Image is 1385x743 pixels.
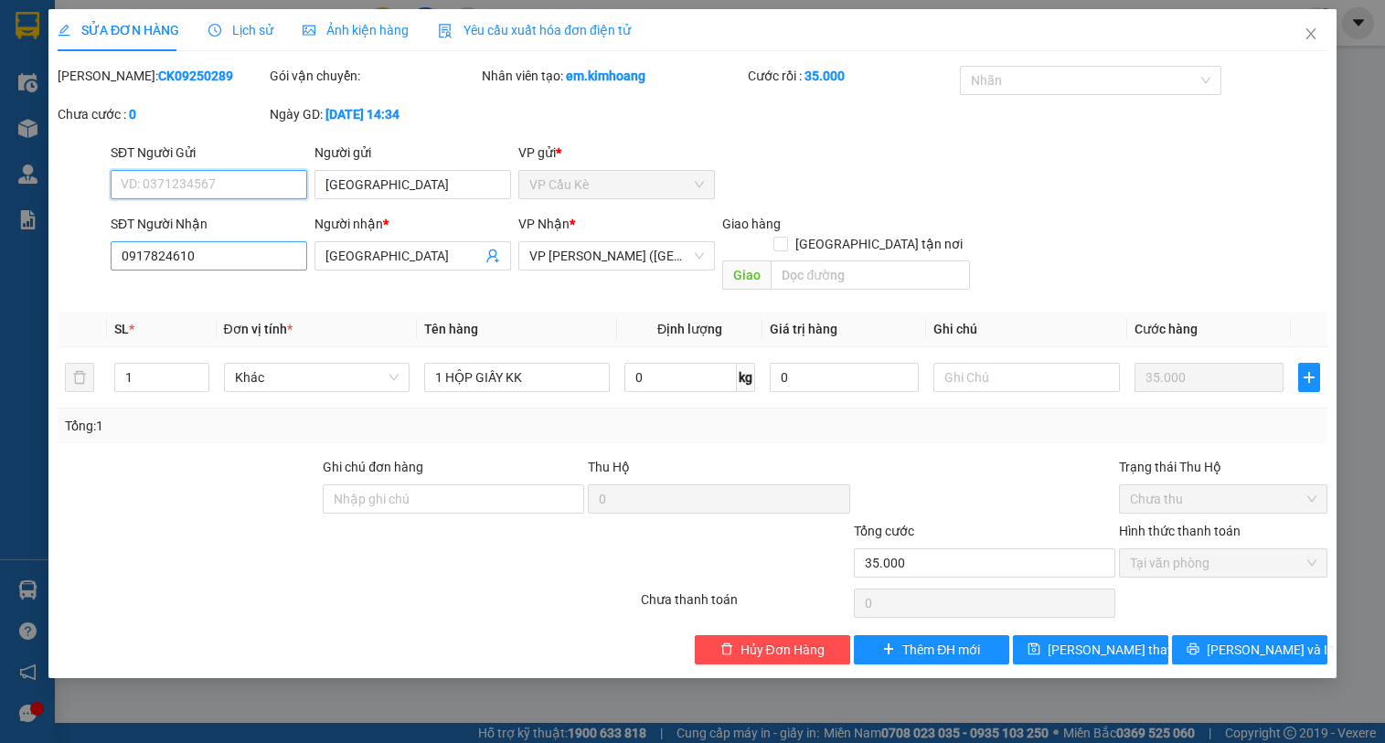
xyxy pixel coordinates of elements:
span: picture [303,24,315,37]
b: 35.000 [804,69,845,83]
div: [PERSON_NAME]: [58,66,266,86]
button: plus [1298,363,1320,392]
b: em.kimhoang [566,69,645,83]
button: Close [1285,9,1337,60]
span: Tổng cước [854,524,914,538]
div: Trạng thái Thu Hộ [1119,457,1327,477]
span: clock-circle [208,24,221,37]
span: printer [1187,642,1199,657]
span: VP Nhận [518,217,570,231]
span: Thu Hộ [588,460,630,474]
label: Hình thức thanh toán [1119,524,1241,538]
input: Ghi chú đơn hàng [323,484,584,514]
b: 0 [129,107,136,122]
span: Thêm ĐH mới [902,640,980,660]
span: SỬA ĐƠN HÀNG [58,23,179,37]
span: VP Cầu Kè [529,171,704,198]
div: Gói vận chuyển: [270,66,478,86]
button: delete [65,363,94,392]
span: close [1304,27,1318,41]
div: Người gửi [314,143,511,163]
b: CK09250289 [158,69,233,83]
div: Ngày GD: [270,104,478,124]
img: icon [438,24,453,38]
span: Giao hàng [722,217,781,231]
span: Ảnh kiện hàng [303,23,409,37]
input: Ghi Chú [933,363,1119,392]
div: Người nhận [314,214,511,234]
span: plus [882,642,895,657]
div: Tổng: 1 [65,416,536,436]
span: Giao [722,260,771,290]
span: kg [737,363,755,392]
span: Hủy Đơn Hàng [740,640,825,660]
button: plusThêm ĐH mới [854,635,1009,664]
div: Chưa cước : [58,104,266,124]
span: user-add [485,249,500,263]
button: deleteHủy Đơn Hàng [695,635,850,664]
span: [GEOGRAPHIC_DATA] tận nơi [788,234,970,254]
div: Nhân viên tạo: [482,66,743,86]
span: Giá trị hàng [770,322,837,336]
span: Định lượng [657,322,722,336]
span: [PERSON_NAME] và In [1207,640,1335,660]
span: Tại văn phòng [1130,549,1316,577]
span: Chưa thu [1130,485,1316,513]
input: Dọc đường [771,260,970,290]
span: plus [1299,370,1319,385]
input: 0 [1135,363,1284,392]
span: Đơn vị tính [224,322,293,336]
span: SL [114,322,129,336]
span: Yêu cầu xuất hóa đơn điện tử [438,23,631,37]
button: save[PERSON_NAME] thay đổi [1013,635,1168,664]
span: Tên hàng [424,322,478,336]
span: Lịch sử [208,23,273,37]
label: Ghi chú đơn hàng [323,460,423,474]
div: Cước rồi : [748,66,956,86]
button: printer[PERSON_NAME] và In [1172,635,1327,664]
span: Khác [235,364,399,391]
span: delete [720,642,733,657]
span: save [1028,642,1040,657]
div: Chưa thanh toán [639,589,851,621]
th: Ghi chú [926,312,1126,347]
span: edit [58,24,70,37]
div: SĐT Người Gửi [111,143,307,163]
div: VP gửi [518,143,715,163]
span: [PERSON_NAME] thay đổi [1048,640,1194,660]
b: [DATE] 14:34 [325,107,400,122]
span: Cước hàng [1135,322,1198,336]
div: SĐT Người Nhận [111,214,307,234]
span: VP Trần Phú (Hàng) [529,242,704,270]
input: VD: Bàn, Ghế [424,363,610,392]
